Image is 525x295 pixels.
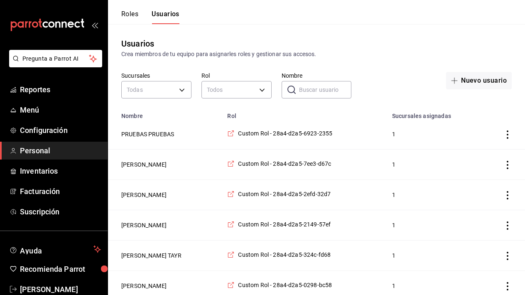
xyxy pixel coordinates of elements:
span: Custom Rol - 28a4-d2a5-6923-2355 [238,129,332,138]
button: PRUEBAS PRUEBAS [121,130,174,138]
a: Pregunta a Parrot AI [6,60,102,69]
div: Todos [201,81,272,98]
span: 1 [392,282,472,290]
button: Nuevo usuario [446,72,512,89]
span: Suscripción [20,206,101,217]
button: open_drawer_menu [91,22,98,28]
a: Custom Rol - 28a4-d2a5-324c-fd68 [227,251,331,259]
span: Custom Rol - 28a4-d2a5-2efd-32d7 [238,190,331,198]
span: Custom Rol - 28a4-d2a5-324c-fd68 [238,251,331,259]
input: Buscar usuario [299,81,352,98]
button: actions [503,282,512,290]
label: Sucursales [121,73,191,79]
span: 1 [392,191,472,199]
div: Todas [121,81,191,98]
button: Pregunta a Parrot AI [9,50,102,67]
span: 1 [392,130,472,138]
a: Custom Rol - 28a4-d2a5-6923-2355 [227,129,332,138]
a: Custom Rol - 28a4-d2a5-2efd-32d7 [227,190,331,198]
div: Crea miembros de tu equipo para asignarles roles y gestionar sus accesos. [121,50,512,59]
button: [PERSON_NAME] [121,160,167,169]
span: 1 [392,251,472,260]
button: [PERSON_NAME] [121,191,167,199]
a: Custom Rol - 28a4-d2a5-2149-57ef [227,220,331,229]
span: Recomienda Parrot [20,263,101,275]
button: [PERSON_NAME] TAYR [121,251,182,260]
span: Pregunta a Parrot AI [22,54,89,63]
span: Personal [20,145,101,156]
button: actions [503,130,512,139]
button: Usuarios [152,10,179,24]
button: [PERSON_NAME] [121,282,167,290]
span: Custom Rol - 28a4-d2a5-7ee3-d67c [238,160,331,168]
span: [PERSON_NAME] [20,284,101,295]
button: actions [503,161,512,169]
label: Rol [201,73,272,79]
th: Rol [222,108,387,119]
div: Usuarios [121,37,154,50]
a: Custom Rol - 28a4-d2a5-7ee3-d67c [227,160,331,168]
span: Custom Rol - 28a4-d2a5-0298-bc58 [238,281,332,289]
span: Reportes [20,84,101,95]
span: 1 [392,160,472,169]
button: actions [503,252,512,260]
div: navigation tabs [121,10,179,24]
span: 1 [392,221,472,229]
button: actions [503,191,512,199]
span: Inventarios [20,165,101,177]
label: Nombre [282,73,352,79]
span: Menú [20,104,101,116]
button: Roles [121,10,138,24]
th: Sucursales asignadas [387,108,482,119]
th: Nombre [108,108,222,119]
button: actions [503,221,512,230]
span: Configuración [20,125,101,136]
button: [PERSON_NAME] [121,221,167,229]
a: Custom Rol - 28a4-d2a5-0298-bc58 [227,281,332,289]
span: Ayuda [20,244,90,254]
span: Facturación [20,186,101,197]
span: Custom Rol - 28a4-d2a5-2149-57ef [238,220,331,229]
